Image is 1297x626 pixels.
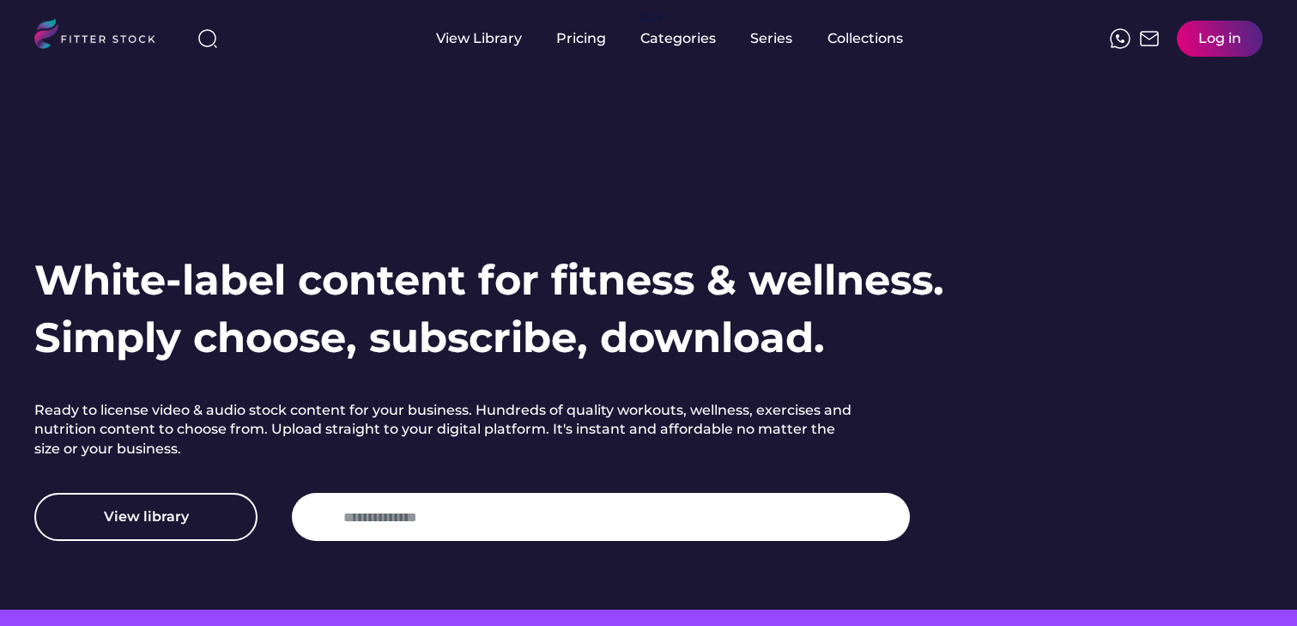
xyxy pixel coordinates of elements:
div: fvck [640,9,663,26]
div: Collections [827,29,903,48]
button: View library [34,493,258,541]
img: search-normal%203.svg [197,28,218,49]
div: Categories [640,29,716,48]
div: Pricing [556,29,606,48]
div: Log in [1198,29,1241,48]
img: Frame%2051.svg [1139,28,1160,49]
img: LOGO.svg [34,19,170,54]
h1: White-label content for fitness & wellness. Simply choose, subscribe, download. [34,252,944,367]
div: Series [750,29,793,48]
div: View Library [436,29,522,48]
img: meteor-icons_whatsapp%20%281%29.svg [1110,28,1130,49]
img: yH5BAEAAAAALAAAAAABAAEAAAIBRAA7 [309,507,330,527]
h2: Ready to license video & audio stock content for your business. Hundreds of quality workouts, wel... [34,401,858,459]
